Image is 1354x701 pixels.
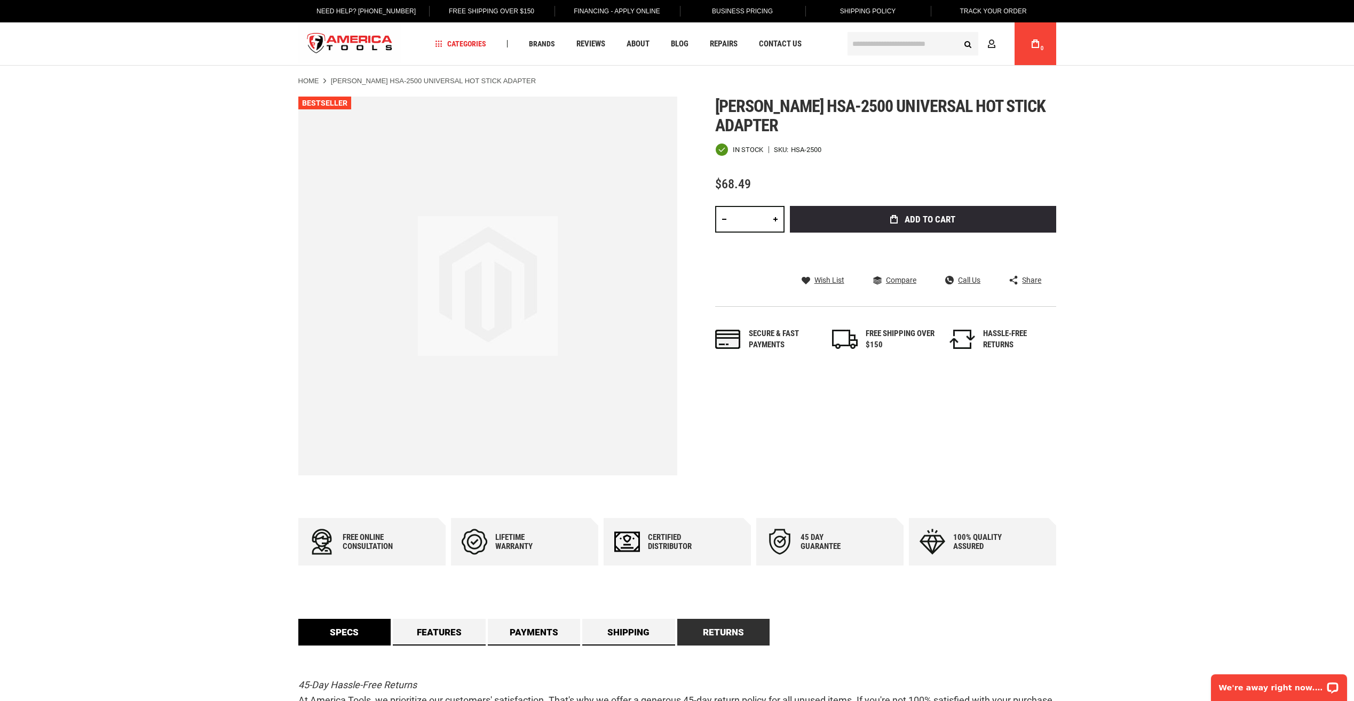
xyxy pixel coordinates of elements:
div: Free online consultation [343,533,407,551]
iframe: Secure express checkout frame [788,236,1058,267]
span: Wish List [814,276,844,284]
img: shipping [832,330,858,349]
span: 0 [1041,45,1044,51]
span: Share [1022,276,1041,284]
a: Shipping [582,619,675,646]
a: Repairs [705,37,742,51]
div: HSA-2500 [791,146,821,153]
strong: [PERSON_NAME] HSA-2500 UNIVERSAL HOT STICK ADAPTER [331,77,536,85]
div: Secure & fast payments [749,328,818,351]
img: returns [949,330,975,349]
span: Repairs [710,40,738,48]
a: Payments [488,619,581,646]
img: payments [715,330,741,349]
span: Categories [435,40,486,47]
a: Contact Us [754,37,806,51]
div: HASSLE-FREE RETURNS [983,328,1052,351]
a: Categories [430,37,491,51]
span: Shipping Policy [840,7,896,15]
iframe: LiveChat chat widget [1204,667,1354,701]
a: Wish List [802,275,844,285]
span: Blog [671,40,688,48]
span: Reviews [576,40,605,48]
a: Reviews [572,37,610,51]
a: Blog [666,37,693,51]
a: Returns [677,619,770,646]
span: Brands [529,40,555,47]
div: Certified Distributor [648,533,712,551]
button: Search [958,34,978,54]
span: $68.49 [715,177,751,192]
span: About [627,40,650,48]
div: Lifetime warranty [495,533,559,551]
a: About [622,37,654,51]
a: store logo [298,24,402,64]
a: Features [393,619,486,646]
img: America Tools [298,24,402,64]
div: 45 day Guarantee [801,533,865,551]
div: FREE SHIPPING OVER $150 [866,328,935,351]
span: Call Us [958,276,980,284]
em: 45-Day Hassle-Free Returns [298,679,417,690]
strong: SKU [774,146,791,153]
div: Availability [715,143,763,156]
span: [PERSON_NAME] hsa-2500 universal hot stick adapter [715,96,1046,136]
span: Contact Us [759,40,802,48]
a: Call Us [945,275,980,285]
img: image.jpg [418,216,558,356]
span: In stock [733,146,763,153]
button: Add to Cart [790,206,1056,233]
a: Compare [873,275,916,285]
span: Compare [886,276,916,284]
a: Brands [524,37,560,51]
a: 0 [1025,22,1046,65]
div: 100% quality assured [953,533,1017,551]
a: Specs [298,619,391,646]
a: Home [298,76,319,86]
span: Add to Cart [905,215,955,224]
